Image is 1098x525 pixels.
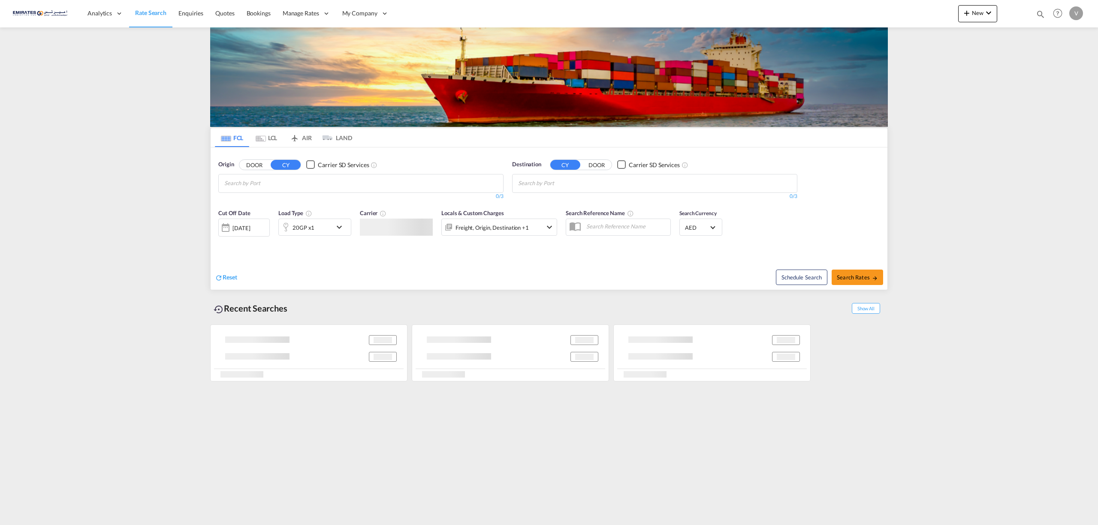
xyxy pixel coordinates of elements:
div: Carrier SD Services [629,161,680,169]
span: New [962,9,994,16]
div: Carrier SD Services [318,161,369,169]
div: 20GP x1icon-chevron-down [278,219,351,236]
img: c67187802a5a11ec94275b5db69a26e6.png [13,4,71,23]
md-pagination-wrapper: Use the left and right arrow keys to navigate between tabs [215,128,352,147]
div: V [1069,6,1083,20]
md-icon: icon-chevron-down [983,8,994,18]
span: Enquiries [178,9,203,17]
span: Rate Search [135,9,166,16]
div: icon-refreshReset [215,273,237,282]
span: Manage Rates [283,9,319,18]
md-chips-wrap: Chips container with autocompletion. Enter the text area, type text to search, and then use the u... [223,174,309,190]
div: OriginDOOR CY Checkbox No InkUnchecked: Search for CY (Container Yard) services for all selected ... [211,147,887,289]
button: icon-plus 400-fgNewicon-chevron-down [958,5,997,22]
span: Carrier [360,210,386,216]
input: Chips input. [224,177,306,190]
div: Help [1050,6,1069,21]
span: Search Reference Name [566,210,634,216]
md-icon: icon-backup-restore [214,304,224,315]
div: 0/3 [218,193,504,200]
span: Cut Off Date [218,210,250,216]
md-icon: icon-magnify [1036,9,1045,19]
span: Quotes [215,9,234,17]
img: LCL+%26+FCL+BACKGROUND.png [210,27,888,127]
md-icon: icon-information-outline [305,210,312,217]
md-chips-wrap: Chips container with autocompletion. Enter the text area, type text to search, and then use the u... [517,174,603,190]
span: Help [1050,6,1065,21]
div: Recent Searches [210,299,291,318]
div: 0/3 [512,193,797,200]
md-icon: Unchecked: Search for CY (Container Yard) services for all selected carriers.Checked : Search for... [371,162,377,168]
span: Show All [852,303,880,314]
md-checkbox: Checkbox No Ink [617,160,680,169]
span: Analytics [87,9,112,18]
input: Chips input. [518,177,600,190]
md-icon: icon-chevron-down [334,222,349,232]
button: DOOR [582,160,612,170]
button: CY [271,160,301,170]
md-tab-item: AIR [284,128,318,147]
md-select: Select Currency: د.إ AEDUnited Arab Emirates Dirham [684,221,718,234]
md-icon: icon-airplane [290,133,300,139]
div: [DATE] [218,219,270,237]
md-datepicker: Select [218,236,225,247]
span: AED [685,224,709,231]
span: Origin [218,160,234,169]
input: Search Reference Name [582,220,670,233]
span: Load Type [278,210,312,216]
span: Destination [512,160,541,169]
md-tab-item: LCL [249,128,284,147]
button: DOOR [239,160,269,170]
div: Freight Origin Destination Factory Stuffingicon-chevron-down [441,219,557,236]
button: Search Ratesicon-arrow-right [832,270,883,285]
md-icon: Your search will be saved by the below given name [627,210,634,217]
md-icon: icon-arrow-right [872,275,878,281]
span: My Company [342,9,377,18]
md-icon: icon-refresh [215,274,223,282]
md-icon: Unchecked: Search for CY (Container Yard) services for all selected carriers.Checked : Search for... [682,162,688,168]
md-tab-item: FCL [215,128,249,147]
span: Reset [223,273,237,281]
span: Bookings [247,9,271,17]
div: [DATE] [232,224,250,232]
md-checkbox: Checkbox No Ink [306,160,369,169]
span: Search Rates [837,274,878,281]
div: 20GP x1 [293,222,314,234]
md-icon: icon-chevron-down [544,222,555,232]
span: Locals & Custom Charges [441,210,504,216]
div: icon-magnify [1036,9,1045,22]
button: Note: By default Schedule search will only considerorigin ports, destination ports and cut off da... [776,270,827,285]
md-icon: icon-plus 400-fg [962,8,972,18]
button: CY [550,160,580,170]
span: Search Currency [679,210,717,216]
md-tab-item: LAND [318,128,352,147]
div: Freight Origin Destination Factory Stuffing [455,222,529,234]
md-icon: The selected Trucker/Carrierwill be displayed in the rate results If the rates are from another f... [380,210,386,217]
